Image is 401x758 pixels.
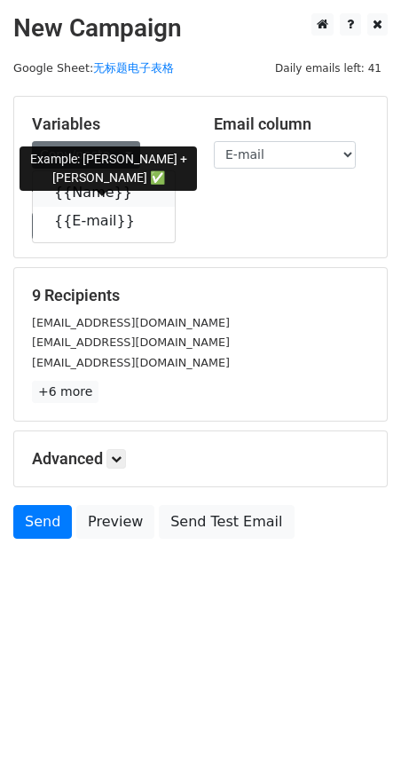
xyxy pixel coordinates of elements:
[13,13,388,43] h2: New Campaign
[32,316,230,329] small: [EMAIL_ADDRESS][DOMAIN_NAME]
[32,356,230,369] small: [EMAIL_ADDRESS][DOMAIN_NAME]
[32,286,369,305] h5: 9 Recipients
[312,673,401,758] div: 聊天小组件
[32,114,187,134] h5: Variables
[312,673,401,758] iframe: Chat Widget
[33,207,175,235] a: {{E-mail}}
[32,336,230,349] small: [EMAIL_ADDRESS][DOMAIN_NAME]
[20,146,197,191] div: Example: [PERSON_NAME] + [PERSON_NAME] ✅
[32,381,98,403] a: +6 more
[32,449,369,469] h5: Advanced
[269,61,388,75] a: Daily emails left: 41
[93,61,174,75] a: 无标题电子表格
[13,61,174,75] small: Google Sheet:
[159,505,294,539] a: Send Test Email
[269,59,388,78] span: Daily emails left: 41
[13,505,72,539] a: Send
[214,114,369,134] h5: Email column
[76,505,154,539] a: Preview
